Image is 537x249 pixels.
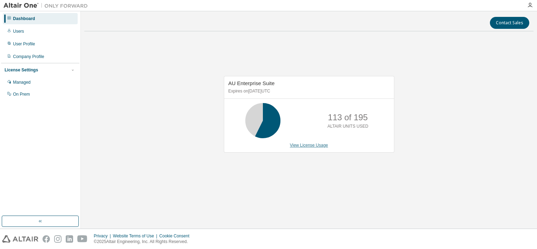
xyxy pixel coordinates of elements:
p: © 2025 Altair Engineering, Inc. All Rights Reserved. [94,239,194,245]
div: Website Terms of Use [113,233,159,239]
a: View License Usage [290,143,328,148]
div: User Profile [13,41,35,47]
img: linkedin.svg [66,235,73,243]
p: ALTAIR UNITS USED [328,123,368,129]
p: Expires on [DATE] UTC [228,88,388,94]
div: Cookie Consent [159,233,193,239]
div: On Prem [13,91,30,97]
img: facebook.svg [43,235,50,243]
button: Contact Sales [490,17,529,29]
img: Altair One [4,2,91,9]
div: Company Profile [13,54,44,59]
div: Users [13,28,24,34]
div: Privacy [94,233,113,239]
img: youtube.svg [77,235,88,243]
div: Dashboard [13,16,35,21]
div: License Settings [5,67,38,73]
img: altair_logo.svg [2,235,38,243]
span: AU Enterprise Suite [228,80,275,86]
p: 113 of 195 [328,111,368,123]
img: instagram.svg [54,235,62,243]
div: Managed [13,79,31,85]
